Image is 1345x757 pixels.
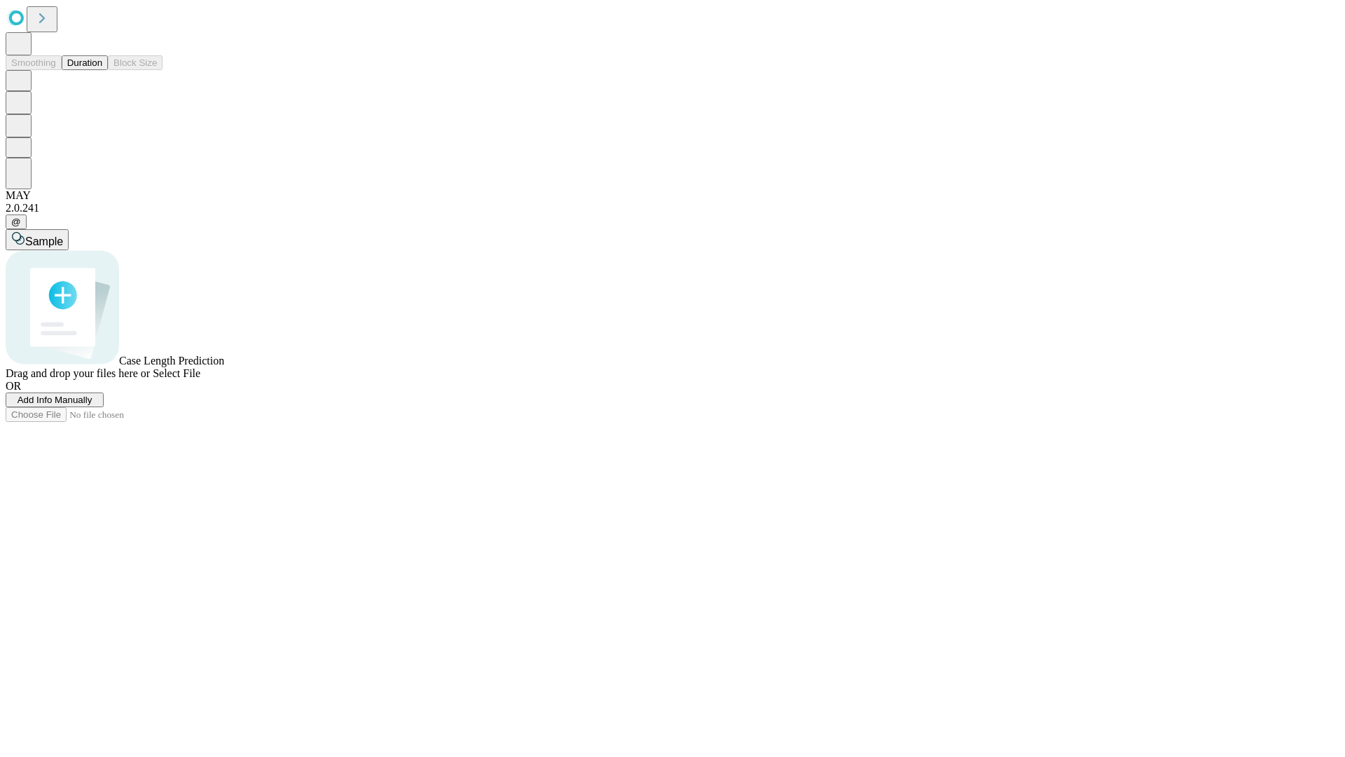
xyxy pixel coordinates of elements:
[119,355,224,367] span: Case Length Prediction
[6,189,1339,202] div: MAY
[6,214,27,229] button: @
[6,380,21,392] span: OR
[108,55,163,70] button: Block Size
[6,367,150,379] span: Drag and drop your files here or
[11,217,21,227] span: @
[6,202,1339,214] div: 2.0.241
[153,367,200,379] span: Select File
[6,229,69,250] button: Sample
[62,55,108,70] button: Duration
[6,55,62,70] button: Smoothing
[6,393,104,407] button: Add Info Manually
[18,395,92,405] span: Add Info Manually
[25,236,63,247] span: Sample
